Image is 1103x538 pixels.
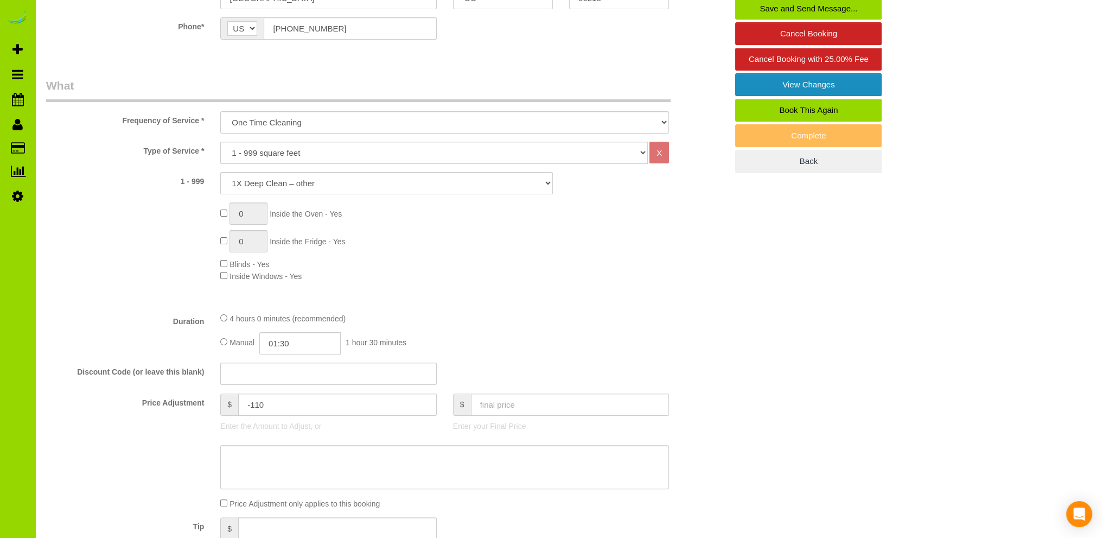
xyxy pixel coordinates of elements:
label: Discount Code (or leave this blank) [38,363,212,377]
div: Open Intercom Messenger [1066,501,1092,527]
span: Inside the Oven - Yes [270,210,342,218]
span: 1 hour 30 minutes [346,338,406,347]
label: Frequency of Service * [38,111,212,126]
a: Book This Again [735,99,882,122]
span: Cancel Booking with 25.00% Fee [749,54,869,64]
span: Manual [229,338,254,347]
label: Type of Service * [38,142,212,156]
label: Price Adjustment [38,394,212,408]
span: 4 hours 0 minutes (recommended) [229,314,346,323]
img: Automaid Logo [7,11,28,26]
legend: What [46,78,671,102]
span: Blinds - Yes [229,260,269,269]
span: Inside the Fridge - Yes [270,237,345,246]
p: Enter your Final Price [453,421,669,432]
label: 1 - 999 [38,172,212,187]
span: $ [220,394,238,416]
input: Phone* [264,17,436,40]
a: View Changes [735,73,882,96]
input: final price [471,394,670,416]
a: Cancel Booking with 25.00% Fee [735,48,882,71]
label: Phone* [38,17,212,32]
a: Cancel Booking [735,22,882,45]
span: $ [453,394,471,416]
span: Price Adjustment only applies to this booking [229,499,380,508]
span: Inside Windows - Yes [229,272,302,281]
label: Duration [38,312,212,327]
p: Enter the Amount to Adjust, or [220,421,436,432]
label: Tip [38,517,212,532]
a: Back [735,150,882,173]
